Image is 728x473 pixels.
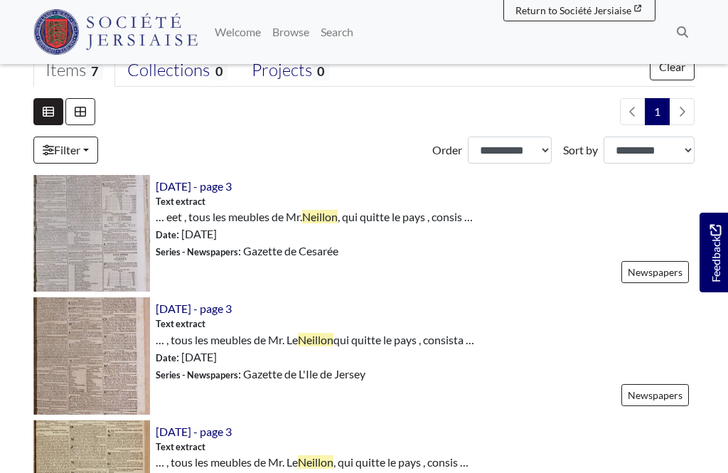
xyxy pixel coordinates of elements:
[614,98,695,125] nav: pagination
[210,61,227,80] span: 0
[621,261,689,283] a: Newspapers
[156,352,176,363] span: Date
[156,317,205,331] span: Text extract
[267,18,315,46] a: Browse
[252,60,329,81] div: Projects
[515,4,631,16] span: Return to Société Jersiaise
[156,369,238,381] span: Series - Newspapers
[312,61,329,80] span: 0
[156,349,217,366] span: : [DATE]
[302,210,338,223] span: Neillon
[156,179,232,193] a: [DATE] - page 3
[156,302,232,315] a: [DATE] - page 3
[33,9,198,55] img: Société Jersiaise
[33,137,98,164] a: Filter
[298,455,333,469] span: Neillon
[650,53,695,80] button: Clear
[156,229,176,240] span: Date
[156,454,469,471] span: … , tous les meubles de Mr. Le , qui quitte le pays , consis …
[156,225,217,243] span: : [DATE]
[209,18,267,46] a: Welcome
[298,333,333,346] span: Neillon
[156,195,205,208] span: Text extract
[156,243,338,260] span: : Gazette de Cesarée
[86,61,103,80] span: 7
[563,142,598,159] label: Sort by
[700,213,728,292] a: Would you like to provide feedback?
[156,331,474,349] span: … , tous les meubles de Mr. Le qui quitte le pays , consista …
[45,60,103,81] div: Items
[432,142,462,159] label: Order
[33,175,150,292] img: 13th August 1814 - page 3
[156,366,365,383] span: : Gazette de L'Ile de Jersey
[620,98,646,125] li: Previous page
[33,297,150,414] img: 13th August 1814 - page 3
[645,98,670,125] span: Goto page 1
[156,425,232,438] a: [DATE] - page 3
[621,384,689,406] a: Newspapers
[156,246,238,257] span: Series - Newspapers
[156,440,205,454] span: Text extract
[33,6,198,58] a: Société Jersiaise logo
[315,18,359,46] a: Search
[127,60,227,81] div: Collections
[707,225,724,282] span: Feedback
[156,208,473,225] span: … eet , tous les meubles de Mr. , qui quitte le pays , consis …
